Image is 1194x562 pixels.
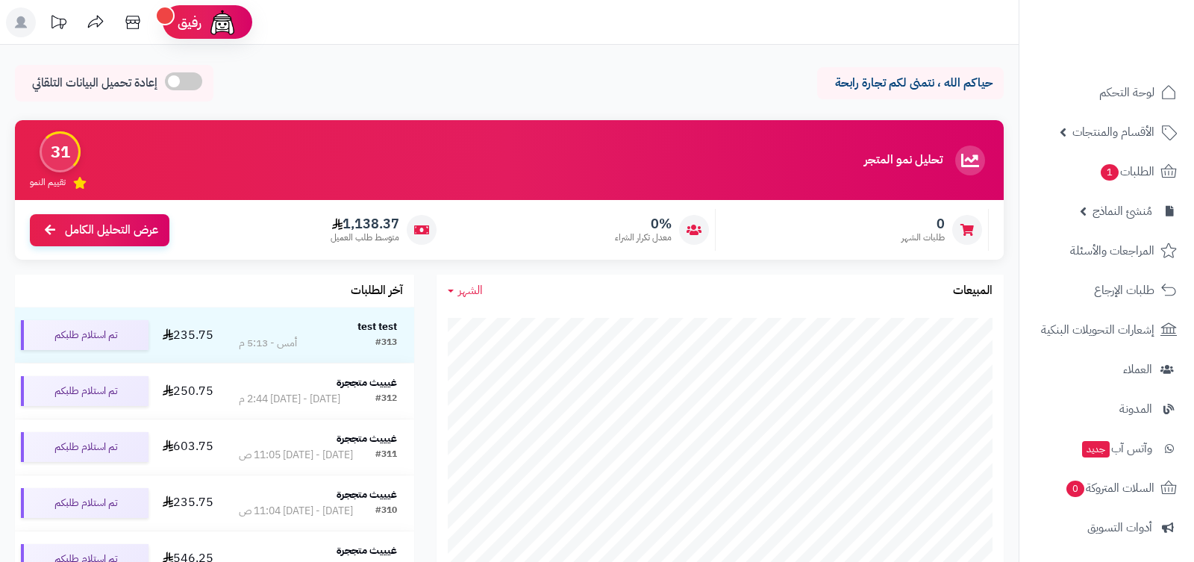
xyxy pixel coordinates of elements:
td: 235.75 [154,475,221,531]
strong: غيييث متججرة [337,431,397,446]
img: logo-2.png [1093,37,1180,68]
span: 1 [1101,164,1119,181]
span: إشعارات التحويلات البنكية [1041,319,1154,340]
span: لوحة التحكم [1099,82,1154,103]
span: عرض التحليل الكامل [65,222,158,239]
span: إعادة تحميل البيانات التلقائي [32,75,157,92]
span: 1,138.37 [331,216,399,232]
div: تم استلام طلبكم [21,432,149,462]
div: #313 [375,336,397,351]
a: لوحة التحكم [1028,75,1185,110]
td: 235.75 [154,307,221,363]
span: معدل تكرار الشراء [615,231,672,244]
img: ai-face.png [207,7,237,37]
span: مُنشئ النماذج [1093,201,1152,222]
span: طلبات الإرجاع [1094,280,1154,301]
span: رفيق [178,13,201,31]
span: متوسط طلب العميل [331,231,399,244]
td: 250.75 [154,363,221,419]
span: الشهر [458,281,483,299]
span: الطلبات [1099,161,1154,182]
a: المدونة [1028,391,1185,427]
h3: آخر الطلبات [351,284,403,298]
div: تم استلام طلبكم [21,376,149,406]
a: عرض التحليل الكامل [30,214,169,246]
a: المراجعات والأسئلة [1028,233,1185,269]
h3: المبيعات [953,284,993,298]
a: طلبات الإرجاع [1028,272,1185,308]
div: تم استلام طلبكم [21,488,149,518]
span: جديد [1082,441,1110,458]
a: العملاء [1028,352,1185,387]
span: المدونة [1119,399,1152,419]
strong: test test [357,319,397,334]
div: #311 [375,448,397,463]
span: طلبات الشهر [901,231,945,244]
div: [DATE] - [DATE] 2:44 م [239,392,340,407]
span: المراجعات والأسئلة [1070,240,1154,261]
div: #312 [375,392,397,407]
span: السلات المتروكة [1065,478,1154,499]
a: الشهر [448,282,483,299]
span: أدوات التسويق [1087,517,1152,538]
a: إشعارات التحويلات البنكية [1028,312,1185,348]
div: تم استلام طلبكم [21,320,149,350]
strong: غيييث متججرة [337,543,397,558]
h3: تحليل نمو المتجر [864,154,943,167]
strong: غيييث متججرة [337,375,397,390]
p: حياكم الله ، نتمنى لكم تجارة رابحة [828,75,993,92]
span: 0 [1066,481,1084,497]
a: الطلبات1 [1028,154,1185,190]
div: #310 [375,504,397,519]
div: [DATE] - [DATE] 11:04 ص [239,504,353,519]
div: [DATE] - [DATE] 11:05 ص [239,448,353,463]
strong: غيييث متججرة [337,487,397,502]
td: 603.75 [154,419,221,475]
a: وآتس آبجديد [1028,431,1185,466]
span: 0 [901,216,945,232]
a: أدوات التسويق [1028,510,1185,546]
a: السلات المتروكة0 [1028,470,1185,506]
a: تحديثات المنصة [40,7,77,41]
span: الأقسام والمنتجات [1072,122,1154,143]
span: تقييم النمو [30,176,66,189]
span: العملاء [1123,359,1152,380]
span: 0% [615,216,672,232]
span: وآتس آب [1081,438,1152,459]
div: أمس - 5:13 م [239,336,297,351]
